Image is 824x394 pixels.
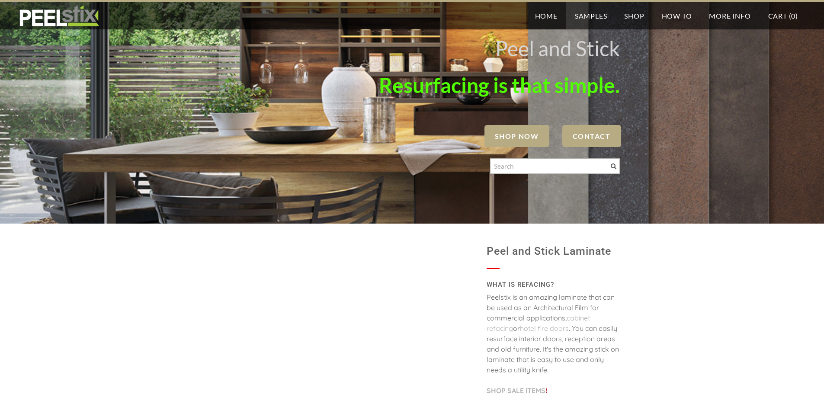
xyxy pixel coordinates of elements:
a: Contact [562,125,621,147]
input: Search [490,158,620,174]
img: REFACE SUPPLIES [17,5,101,27]
a: cabinet refacing [487,314,590,333]
font: Peel and Stick ​ [495,36,620,61]
a: How To [653,2,701,29]
a: hotel fire doors [520,324,569,333]
font: Resurfacing is that simple. [379,73,620,97]
span: Search [611,163,616,169]
h1: Peel and Stick Laminate [487,241,620,262]
a: SHOP NOW [484,125,549,147]
a: Samples [566,2,616,29]
a: More Info [700,2,759,29]
a: Cart (0) [760,2,807,29]
a: Shop [616,2,653,29]
a: Home [526,2,566,29]
span: 0 [791,12,795,20]
h2: WHAT IS REFACING? [487,278,620,292]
